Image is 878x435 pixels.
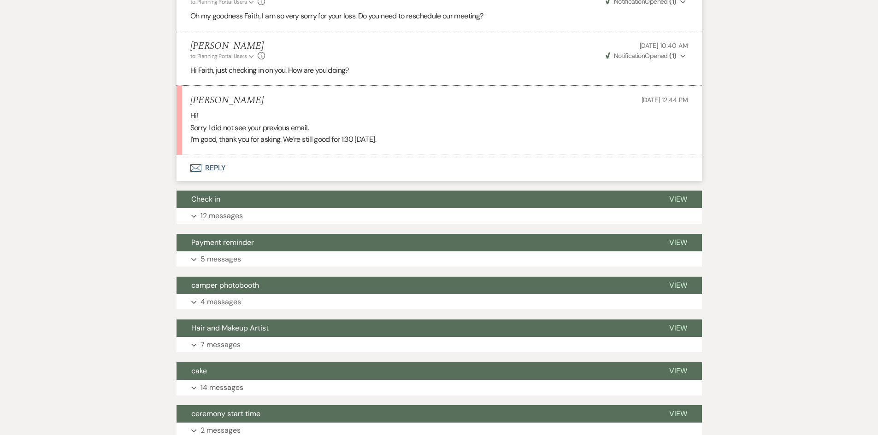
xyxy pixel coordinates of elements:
[177,251,702,267] button: 5 messages
[190,41,265,52] h5: [PERSON_NAME]
[654,277,702,294] button: View
[200,382,243,394] p: 14 messages
[669,194,687,204] span: View
[177,380,702,395] button: 14 messages
[177,337,702,353] button: 7 messages
[669,238,687,247] span: View
[190,64,688,76] p: Hi Faith, just checking in on you. How are you doing?
[669,409,687,418] span: View
[669,52,676,60] strong: ( 1 )
[669,323,687,333] span: View
[200,210,243,222] p: 12 messages
[177,191,654,208] button: Check in
[640,41,688,50] span: [DATE] 10:40 AM
[604,51,688,61] button: NotificationOpened (1)
[654,234,702,251] button: View
[177,277,654,294] button: camper photobooth
[200,253,241,265] p: 5 messages
[177,234,654,251] button: Payment reminder
[191,409,260,418] span: ceremony start time
[606,52,677,60] span: Opened
[190,52,256,60] button: to: Planning Portal Users
[177,405,654,423] button: ceremony start time
[190,10,688,22] p: Oh my goodness Faith, I am so very sorry for your loss. Do you need to reschedule our meeting?
[177,319,654,337] button: Hair and Makeup Artist
[654,362,702,380] button: View
[654,319,702,337] button: View
[177,208,702,224] button: 12 messages
[177,294,702,310] button: 4 messages
[177,362,654,380] button: cake
[191,280,259,290] span: camper photobooth
[614,52,645,60] span: Notification
[177,155,702,181] button: Reply
[642,96,688,104] span: [DATE] 12:44 PM
[190,110,688,145] div: Hi! Sorry I did not see your previous email. I’m good, thank you for asking. We’re still good for...
[191,194,220,204] span: Check in
[654,405,702,423] button: View
[669,280,687,290] span: View
[191,238,254,247] span: Payment reminder
[190,95,264,106] h5: [PERSON_NAME]
[200,296,241,308] p: 4 messages
[191,366,207,376] span: cake
[654,191,702,208] button: View
[190,52,247,60] span: to: Planning Portal Users
[191,323,269,333] span: Hair and Makeup Artist
[200,339,241,351] p: 7 messages
[669,366,687,376] span: View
